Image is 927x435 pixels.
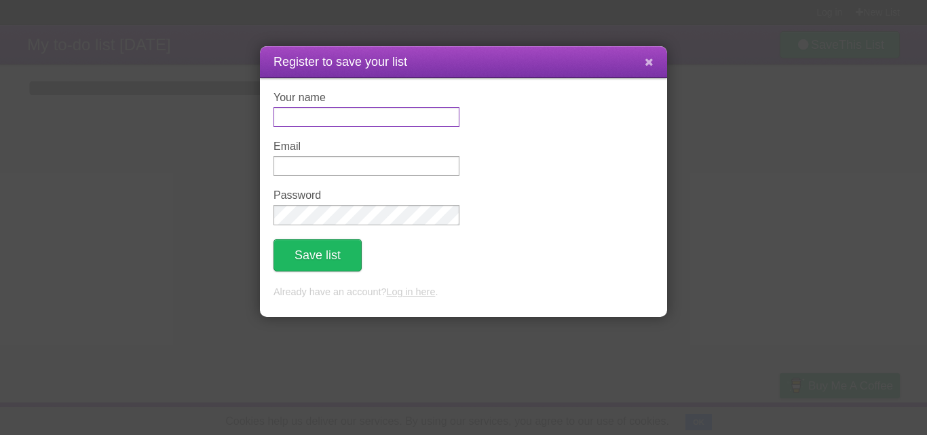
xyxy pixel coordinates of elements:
button: Save list [273,239,362,271]
label: Email [273,140,459,153]
p: Already have an account? . [273,285,654,300]
a: Log in here [386,286,435,297]
label: Password [273,189,459,202]
label: Your name [273,92,459,104]
h1: Register to save your list [273,53,654,71]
